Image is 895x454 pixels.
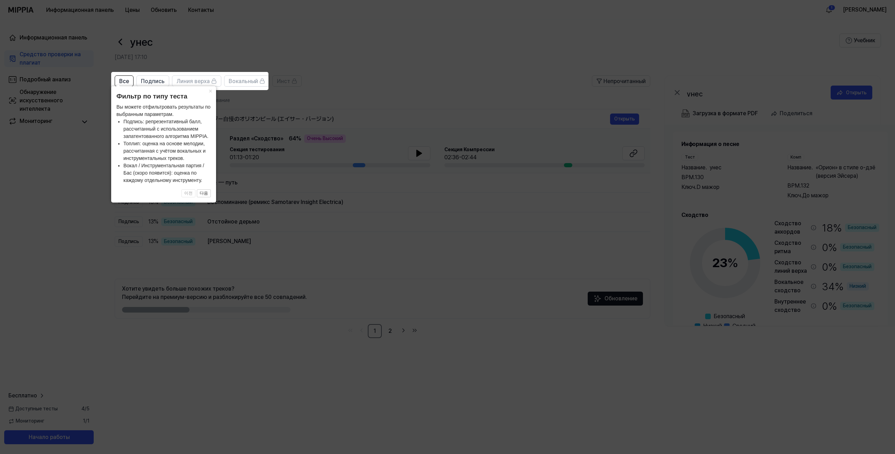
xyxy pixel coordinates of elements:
ya-tr-span: Подпись: репрезентативный балл, рассчитанный с использованием запатентованного алгоритма MIPPIA. [123,119,208,139]
button: Все [115,75,134,87]
button: Линия верха [172,75,221,87]
ya-tr-span: Топлип: оценка на основе мелодии, рассчитанная с учётом вокальных и инструментальных треков. [123,141,206,161]
ya-tr-span: Вокал / Инструментальная партия / Бас (скоро появится): оценка по каждому отдельному инструменту. [123,163,204,183]
button: Подпись [136,75,169,87]
button: 이전 [181,189,195,198]
ya-tr-span: Вы можете отфильтровать результаты по выбранным параметрам. [116,104,210,117]
ya-tr-span: Все [119,78,129,85]
ya-tr-span: Линия верха [177,78,210,85]
ya-tr-span: × [209,88,213,95]
ya-tr-span: Фильтр по типу теста [116,93,187,100]
ya-tr-span: Подпись [141,78,165,85]
button: 다음 [197,189,211,198]
button: Вокальный [224,75,270,87]
ya-tr-span: Вокальный [229,78,258,85]
ya-tr-span: 다음 [200,191,208,196]
button: Закрыть [205,86,216,96]
ya-tr-span: 이전 [184,191,193,196]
